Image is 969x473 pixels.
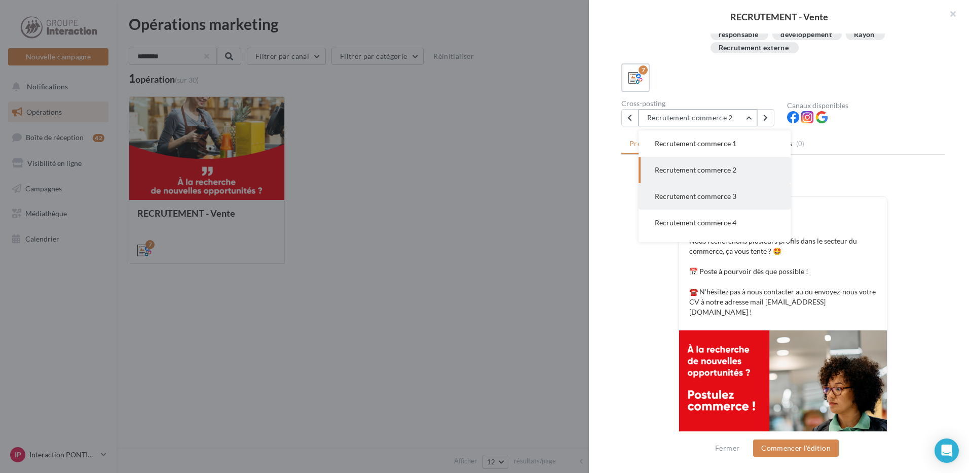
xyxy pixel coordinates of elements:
[719,44,789,52] div: Recrutement externe
[639,183,791,210] button: Recrutement commerce 3
[753,440,839,457] button: Commencer l'édition
[711,442,743,454] button: Fermer
[854,31,875,39] div: Rayon
[796,140,805,148] span: (0)
[655,165,736,174] span: Recrutement commerce 2
[935,438,959,463] div: Open Intercom Messenger
[787,102,945,109] div: Canaux disponibles
[639,157,791,183] button: Recrutement commerce 2
[639,65,648,75] div: 7
[689,236,877,317] p: Nous recherchons plusieurs profils dans le secteur du commerce, ça vous tente ? 🤩 📅 Poste à pourv...
[655,139,736,148] span: Recrutement commerce 1
[621,100,779,107] div: Cross-posting
[639,130,791,157] button: Recrutement commerce 1
[655,192,736,200] span: Recrutement commerce 3
[655,218,736,227] span: Recrutement commerce 4
[605,12,953,21] div: RECRUTEMENT - Vente
[639,109,757,126] button: Recrutement commerce 2
[639,210,791,236] button: Recrutement commerce 4
[780,31,832,39] div: développement
[719,31,759,39] div: responsable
